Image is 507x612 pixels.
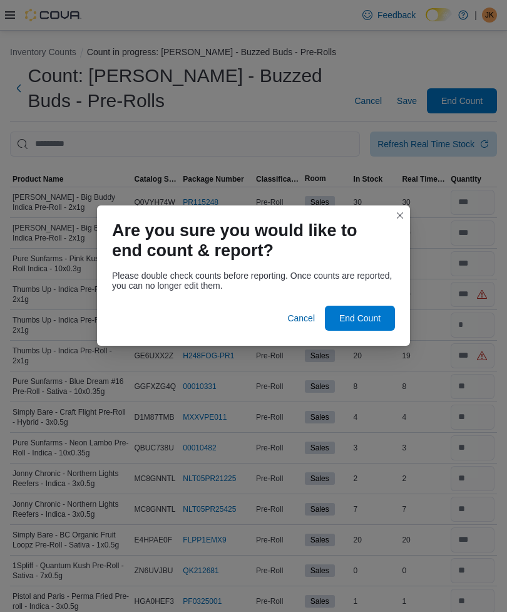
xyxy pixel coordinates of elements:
button: End Count [325,306,395,331]
button: Closes this modal window [392,208,407,223]
span: Cancel [287,312,315,324]
button: Cancel [282,306,320,331]
h1: Are you sure you would like to end count & report? [112,220,385,261]
span: End Count [339,312,381,324]
div: Please double check counts before reporting. Once counts are reported, you can no longer edit them. [112,271,395,291]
